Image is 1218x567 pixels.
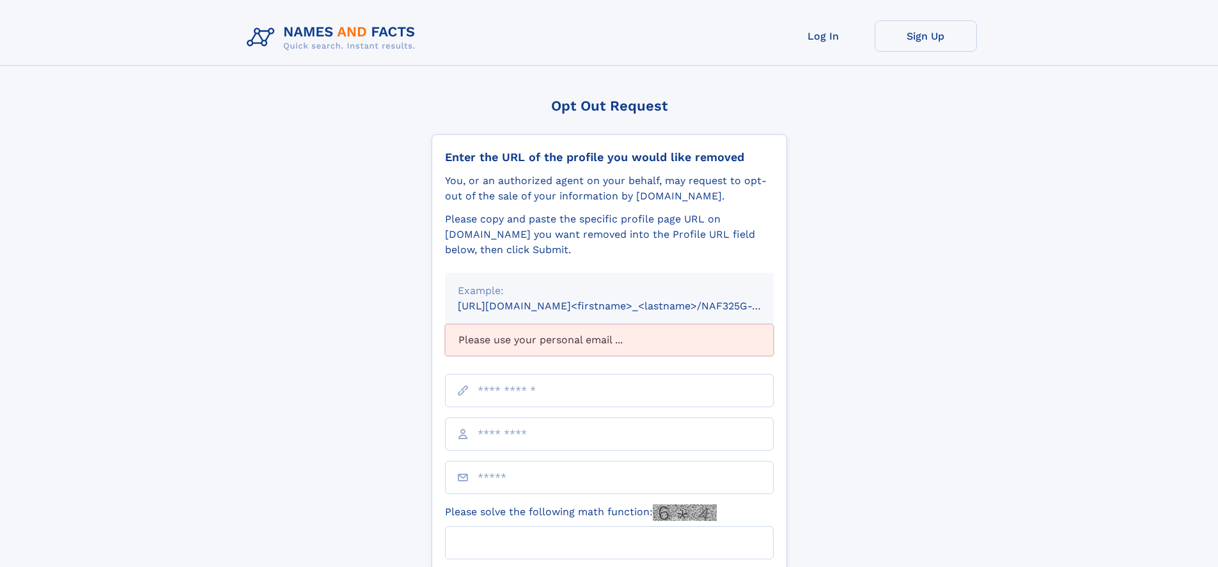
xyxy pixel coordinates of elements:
div: Please copy and paste the specific profile page URL on [DOMAIN_NAME] you want removed into the Pr... [445,212,774,258]
div: Example: [458,283,761,299]
small: [URL][DOMAIN_NAME]<firstname>_<lastname>/NAF325G-xxxxxxxx [458,300,798,312]
img: Logo Names and Facts [242,20,426,55]
div: Please use your personal email ... [445,324,774,356]
a: Log In [772,20,875,52]
a: Sign Up [875,20,977,52]
label: Please solve the following math function: [445,504,717,521]
div: Enter the URL of the profile you would like removed [445,150,774,164]
div: Opt Out Request [432,98,787,114]
div: You, or an authorized agent on your behalf, may request to opt-out of the sale of your informatio... [445,173,774,204]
